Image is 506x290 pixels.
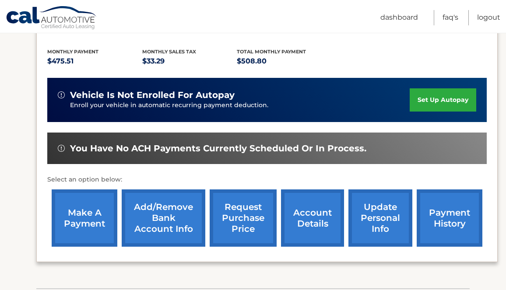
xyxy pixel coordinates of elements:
span: Monthly Payment [47,49,98,55]
a: Logout [477,10,500,25]
img: alert-white.svg [58,91,65,98]
a: make a payment [52,189,117,247]
span: Total Monthly Payment [237,49,306,55]
a: update personal info [348,189,412,247]
p: Enroll your vehicle in automatic recurring payment deduction. [70,101,410,110]
a: Dashboard [380,10,418,25]
a: account details [281,189,344,247]
a: set up autopay [410,88,476,112]
p: $33.29 [142,55,237,67]
span: vehicle is not enrolled for autopay [70,90,235,101]
a: Cal Automotive [6,6,98,31]
a: payment history [417,189,482,247]
a: FAQ's [443,10,458,25]
p: Select an option below: [47,175,487,185]
p: $508.80 [237,55,332,67]
span: You have no ACH payments currently scheduled or in process. [70,143,366,154]
a: request purchase price [210,189,277,247]
a: Add/Remove bank account info [122,189,205,247]
span: Monthly sales Tax [142,49,196,55]
p: $475.51 [47,55,142,67]
img: alert-white.svg [58,145,65,152]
